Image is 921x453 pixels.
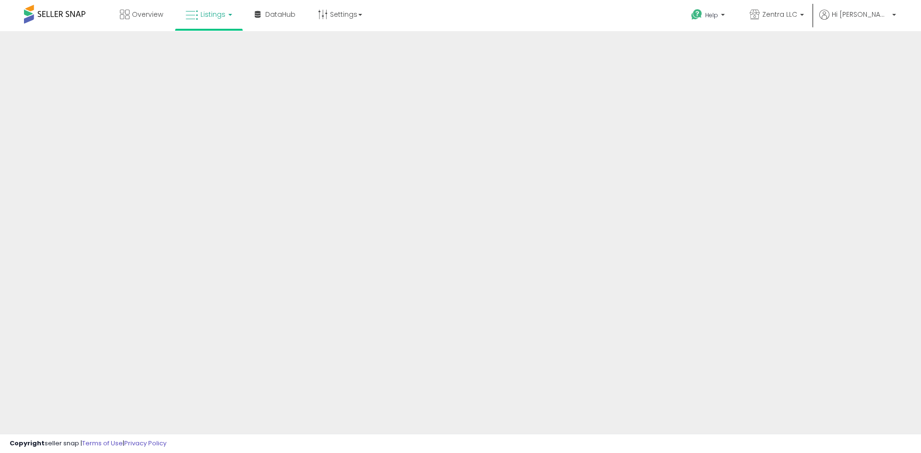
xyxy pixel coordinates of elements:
[684,1,734,31] a: Help
[201,10,225,19] span: Listings
[762,10,797,19] span: Zentra LLC
[832,10,889,19] span: Hi [PERSON_NAME]
[705,11,718,19] span: Help
[819,10,896,31] a: Hi [PERSON_NAME]
[132,10,163,19] span: Overview
[691,9,703,21] i: Get Help
[265,10,295,19] span: DataHub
